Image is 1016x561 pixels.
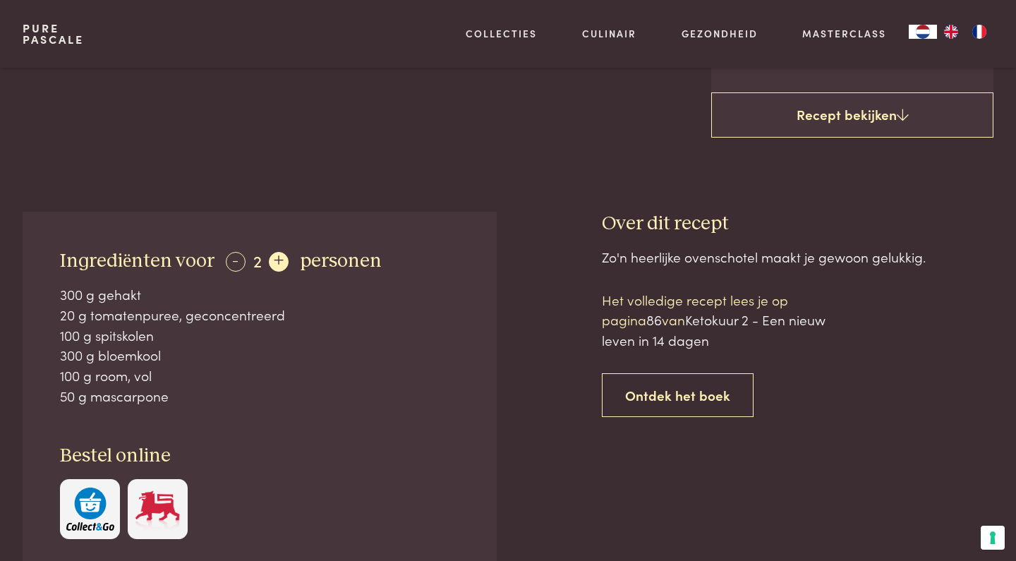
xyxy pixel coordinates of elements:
[60,284,459,305] div: 300 g gehakt
[300,251,382,271] span: personen
[60,345,459,366] div: 300 g bloemkool
[682,26,758,41] a: Gezondheid
[133,488,181,531] img: Delhaize
[602,290,842,351] p: Het volledige recept lees je op pagina van
[253,248,262,272] span: 2
[582,26,636,41] a: Culinair
[711,92,993,138] a: Recept bekijken
[937,25,965,39] a: EN
[646,310,662,329] span: 86
[60,444,459,469] h3: Bestel online
[602,310,825,349] span: Ketokuur 2 - Een nieuw leven in 14 dagen
[66,488,114,531] img: c308188babc36a3a401bcb5cb7e020f4d5ab42f7cacd8327e500463a43eeb86c.svg
[226,252,246,272] div: -
[60,305,459,325] div: 20 g tomatenpuree, geconcentreerd
[965,25,993,39] a: FR
[937,25,993,39] ul: Language list
[802,26,886,41] a: Masterclass
[60,366,459,386] div: 100 g room, vol
[60,251,214,271] span: Ingrediënten voor
[466,26,537,41] a: Collecties
[60,325,459,346] div: 100 g spitskolen
[269,252,289,272] div: +
[602,212,993,236] h3: Over dit recept
[60,386,459,406] div: 50 g mascarpone
[981,526,1005,550] button: Uw voorkeuren voor toestemming voor trackingtechnologieën
[23,23,84,45] a: PurePascale
[909,25,937,39] div: Language
[909,25,993,39] aside: Language selected: Nederlands
[909,25,937,39] a: NL
[602,247,993,267] div: Zo'n heerlijke ovenschotel maakt je gewoon gelukkig.
[602,373,754,418] a: Ontdek het boek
